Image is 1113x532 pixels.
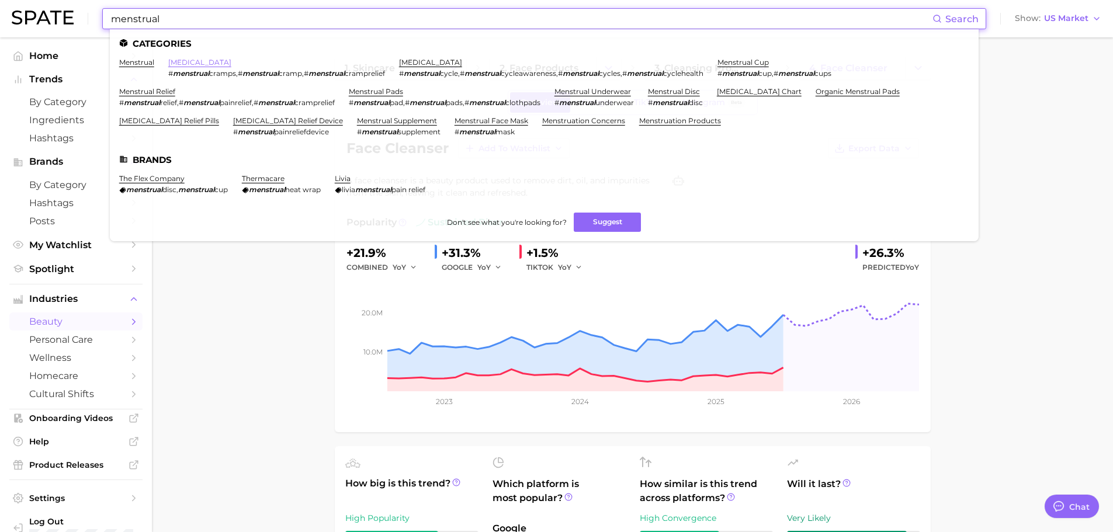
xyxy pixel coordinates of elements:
a: Onboarding Videos [9,409,143,427]
a: livia [335,174,351,183]
a: [MEDICAL_DATA] [168,58,231,67]
div: +31.3% [442,244,510,262]
span: # [119,98,124,107]
span: # [622,69,627,78]
a: [MEDICAL_DATA] [399,58,462,67]
em: menstrual [238,127,274,136]
div: , , [349,98,540,107]
span: # [254,98,258,107]
a: menstruation concerns [542,116,625,125]
div: High Convergence [640,511,773,525]
a: Hashtags [9,194,143,212]
span: by Category [29,96,123,107]
li: Categories [119,39,969,48]
span: painrelief [220,98,252,107]
span: # [717,69,722,78]
span: Show [1015,15,1041,22]
a: menstruation products [639,116,721,125]
a: menstrual [119,58,154,67]
a: menstrual cup [717,58,769,67]
span: cyclehealth [663,69,703,78]
span: cultural shifts [29,388,123,399]
a: organic menstrual pads [816,87,900,96]
a: [MEDICAL_DATA] chart [717,87,802,96]
span: US Market [1044,15,1088,22]
a: cultural shifts [9,385,143,403]
span: Which platform is most popular? [493,477,626,516]
tspan: 2026 [843,397,860,406]
span: cup [214,185,228,194]
a: wellness [9,349,143,367]
span: pain relief [391,185,425,194]
span: cycleawareness [501,69,556,78]
span: How big is this trend? [345,477,479,505]
em: menstrual [178,185,214,194]
span: # [399,69,404,78]
tspan: 2023 [435,397,452,406]
button: YoY [393,260,418,274]
div: combined [346,260,425,274]
div: , , [168,69,385,78]
span: Posts [29,215,123,227]
div: High Popularity [345,511,479,525]
em: menstrual [627,69,663,78]
span: beauty [29,316,123,327]
span: cramps [209,69,236,78]
em: menstrual [653,98,689,107]
div: , , [119,98,335,107]
span: disc [162,185,176,194]
em: menstrual [242,69,279,78]
span: Trends [29,74,123,85]
span: Search [945,13,979,25]
button: ShowUS Market [1012,11,1104,26]
span: Onboarding Videos [29,413,123,423]
span: # [357,127,362,136]
span: How similar is this trend across platforms? [640,477,773,505]
span: # [233,127,238,136]
div: TIKTOK [526,260,591,274]
span: cycle [440,69,458,78]
a: menstrual face mask [455,116,528,125]
em: menstrual [183,98,220,107]
span: # [179,98,183,107]
em: menstrual [559,98,595,107]
div: GOOGLE [442,260,510,274]
span: # [455,127,459,136]
span: Will it last? [787,477,920,505]
button: Trends [9,71,143,88]
span: # [648,98,653,107]
em: menstrual [459,127,495,136]
span: Log Out [29,516,148,527]
em: menstrual [173,69,209,78]
a: Home [9,47,143,65]
span: YoY [393,262,406,272]
li: Brands [119,155,969,165]
tspan: 2024 [571,397,588,406]
span: Don't see what you're looking for? [447,218,567,227]
em: menstrual [124,98,160,107]
span: pads [446,98,463,107]
span: # [464,98,469,107]
span: cramp [279,69,302,78]
span: Predicted [862,260,919,274]
a: Posts [9,212,143,230]
span: supplement [398,127,441,136]
span: clothpads [505,98,540,107]
a: menstrual disc [648,87,700,96]
em: menstrual [778,69,814,78]
span: Home [29,50,123,61]
a: Spotlight [9,260,143,278]
a: menstrual supplement [357,116,437,125]
span: by Category [29,179,123,190]
button: YoY [558,260,583,274]
span: YoY [558,262,571,272]
span: Hashtags [29,197,123,208]
div: Very Likely [787,511,920,525]
span: cycles [599,69,620,78]
a: Product Releases [9,456,143,474]
span: YoY [477,262,491,272]
a: Ingredients [9,111,143,129]
span: cups [814,69,831,78]
button: Brands [9,153,143,171]
a: by Category [9,176,143,194]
